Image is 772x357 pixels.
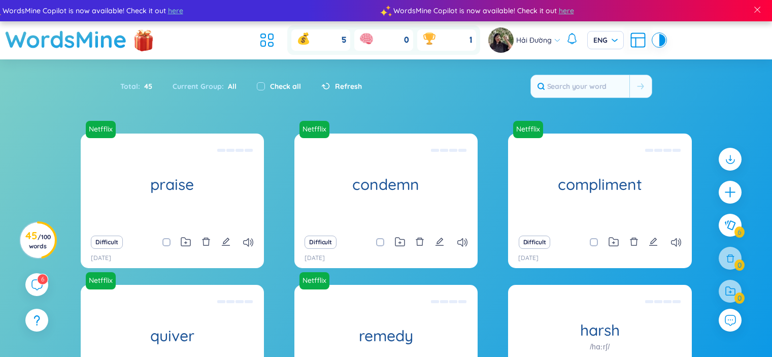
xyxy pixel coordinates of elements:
span: edit [221,237,230,246]
span: plus [724,186,736,199]
button: edit [649,235,658,249]
h1: praise [81,176,264,193]
h1: remedy [294,327,478,345]
span: delete [415,237,424,246]
span: 45 [140,81,152,92]
a: Netfflix [86,121,120,138]
h1: compliment [508,176,691,193]
span: here [539,5,554,16]
span: Hải Đường [516,35,552,46]
h1: /hɑːrʃ/ [590,341,610,352]
div: Current Group : [162,76,247,97]
a: Netfflix [299,121,333,138]
h1: harsh [508,321,691,339]
button: Difficult [305,236,337,249]
button: edit [221,235,230,249]
p: [DATE] [91,253,111,263]
button: edit [435,235,444,249]
a: avatar [488,27,516,53]
a: Netfflix [298,124,330,134]
button: delete [629,235,639,249]
span: 1 [469,35,472,46]
a: Netfflix [513,121,547,138]
span: ENG [593,35,618,45]
span: delete [629,237,639,246]
a: Netfflix [85,124,117,134]
label: Check all [270,81,301,92]
span: 6 [41,275,44,283]
div: WordsMine Copilot is now available! Check it out [366,5,757,16]
h3: 45 [25,232,51,250]
span: edit [435,237,444,246]
a: Netfflix [85,275,117,285]
div: Total : [120,76,162,97]
button: delete [415,235,424,249]
a: Netfflix [512,124,544,134]
span: here [148,5,163,16]
a: WordsMine [5,21,127,57]
input: Search your word [531,75,629,98]
img: flashSalesIcon.a7f4f837.png [133,24,154,55]
sup: 6 [38,274,48,284]
span: delete [202,237,211,246]
a: Netfflix [298,275,330,285]
h1: condemn [294,176,478,193]
span: Refresh [335,81,362,92]
span: edit [649,237,658,246]
img: avatar [488,27,514,53]
p: [DATE] [305,253,325,263]
a: Netfflix [299,272,333,289]
button: Difficult [91,236,123,249]
span: 0 [404,35,409,46]
p: [DATE] [518,253,539,263]
button: delete [202,235,211,249]
span: / 100 words [29,233,51,250]
button: Difficult [519,236,551,249]
span: All [224,82,237,91]
a: Netfflix [86,272,120,289]
h1: quiver [81,327,264,345]
span: 5 [342,35,346,46]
